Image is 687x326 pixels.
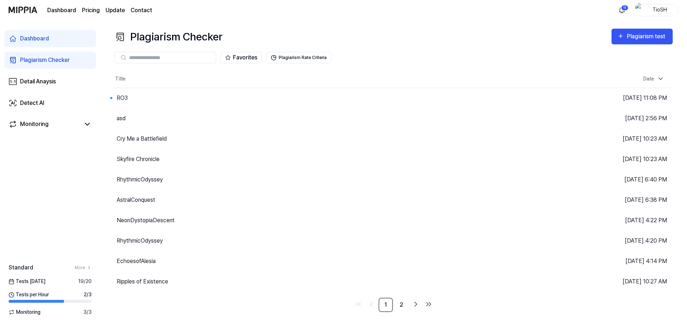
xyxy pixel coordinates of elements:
[533,190,673,210] td: [DATE] 6:38 PM
[9,263,33,272] span: Standard
[366,298,377,310] a: Go to previous page
[117,175,163,184] div: RhythmicOdyssey
[533,169,673,190] td: [DATE] 6:40 PM
[20,120,49,128] div: Monitoring
[75,264,92,271] a: More
[117,155,160,164] div: Skyfire Chronicle
[20,99,44,107] div: Detect AI
[117,237,163,245] div: RhythmicOdyssey
[4,52,96,69] a: Plagiarism Checker
[423,298,434,310] a: Go to last page
[9,120,80,128] a: Monitoring
[4,30,96,47] a: Dashboard
[83,308,92,316] span: 3 / 3
[635,3,644,17] img: profile
[533,88,673,108] td: [DATE] 11:08 PM
[20,77,56,86] div: Detail Anaysis
[633,4,678,16] button: profileTioSH
[646,6,674,14] div: TioSH
[9,291,49,298] span: Tests per Hour
[117,216,175,225] div: NeonDystopiaDescent
[4,94,96,112] a: Detect AI
[117,257,156,266] div: EchoesofAlesia
[533,210,673,230] td: [DATE] 4:22 PM
[4,73,96,90] a: Detail Anaysis
[220,52,262,63] button: Favorites
[117,135,167,143] div: Cry Me a Battlefield
[9,278,45,285] span: Tests [DATE]
[612,29,673,44] button: Plagiarism test
[20,34,49,43] div: Dashboard
[78,278,92,285] span: 19 / 20
[533,230,673,251] td: [DATE] 4:20 PM
[84,291,92,298] span: 2 / 3
[114,298,673,312] nav: pagination
[117,114,126,123] div: asd
[20,56,70,64] div: Plagiarism Checker
[621,5,628,11] div: 11
[117,94,128,102] div: RO3
[533,149,673,169] td: [DATE] 10:23 AM
[627,32,667,41] div: Plagiarism test
[533,271,673,292] td: [DATE] 10:27 AM
[266,52,331,63] button: Plagiarism Rate Criteria
[616,4,628,16] button: 알림11
[117,277,168,286] div: Ripples of Existence
[533,251,673,271] td: [DATE] 4:14 PM
[533,128,673,149] td: [DATE] 10:23 AM
[353,298,364,310] a: Go to first page
[618,6,626,14] img: 알림
[533,108,673,128] td: [DATE] 2:56 PM
[114,29,223,45] div: Plagiarism Checker
[117,196,155,204] div: AstralConquest
[410,298,422,310] a: Go to next page
[114,70,533,88] th: Title
[106,6,125,15] a: Update
[394,298,409,312] a: 2
[379,298,393,312] a: 1
[82,6,100,15] button: Pricing
[9,308,40,316] span: Monitoring
[640,73,667,85] div: Date
[131,6,152,15] a: Contact
[47,6,76,15] a: Dashboard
